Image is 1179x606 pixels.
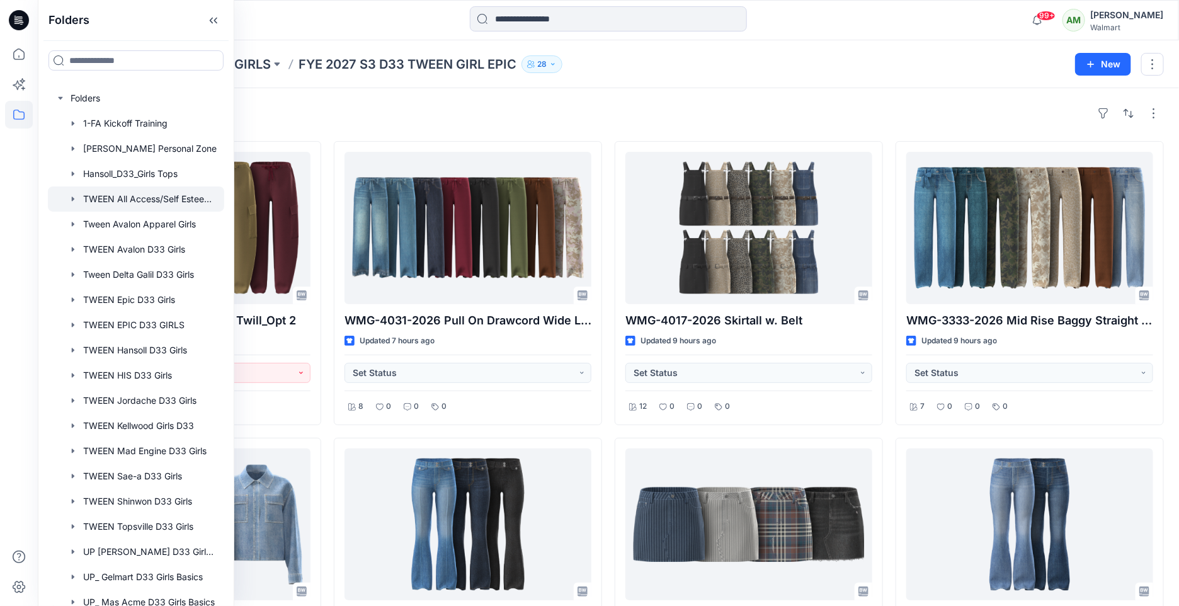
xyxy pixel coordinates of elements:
[299,55,516,73] p: FYE 2027 S3 D33 TWEEN GIRL EPIC
[386,400,391,413] p: 0
[1037,11,1056,21] span: 99+
[975,400,980,413] p: 0
[906,152,1153,304] a: WMG-3333-2026 Mid Rise Baggy Straight Pant
[625,312,872,329] p: WMG-4017-2026 Skirtall w. Belt
[358,400,363,413] p: 8
[537,57,547,71] p: 28
[725,400,730,413] p: 0
[906,449,1153,601] a: WMG-4019-2026 Flare Leg Jean_Opt1
[697,400,702,413] p: 0
[921,334,997,348] p: Updated 9 hours ago
[345,152,591,304] a: WMG-4031-2026 Pull On Drawcord Wide Leg_Opt3
[625,152,872,304] a: WMG-4017-2026 Skirtall w. Belt
[906,312,1153,329] p: WMG-3333-2026 Mid Rise Baggy Straight Pant
[414,400,419,413] p: 0
[947,400,952,413] p: 0
[360,334,435,348] p: Updated 7 hours ago
[345,449,591,601] a: WMG-4019-2026 Flare Leg Jean_Opt2
[639,400,647,413] p: 12
[625,449,872,601] a: WMG-4020-2026 5 Pocket Mini Skirt
[441,400,447,413] p: 0
[669,400,675,413] p: 0
[920,400,925,413] p: 7
[1062,9,1085,31] div: AM
[1003,400,1008,413] p: 0
[641,334,716,348] p: Updated 9 hours ago
[1090,8,1163,23] div: [PERSON_NAME]
[521,55,562,73] button: 28
[345,312,591,329] p: WMG-4031-2026 Pull On Drawcord Wide Leg_Opt3
[1090,23,1163,32] div: Walmart
[1075,53,1131,76] button: New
